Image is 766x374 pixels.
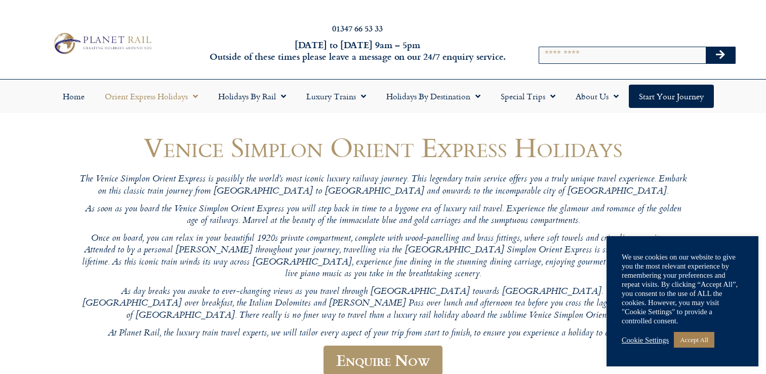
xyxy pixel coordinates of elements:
[622,335,669,345] a: Cookie Settings
[629,85,714,108] a: Start your Journey
[706,47,735,63] button: Search
[53,85,95,108] a: Home
[79,233,687,280] p: Once on board, you can relax in your beautiful 1920s private compartment, complete with wood-pane...
[208,85,296,108] a: Holidays by Rail
[376,85,491,108] a: Holidays by Destination
[79,132,687,162] h1: Venice Simplon Orient Express Holidays
[95,85,208,108] a: Orient Express Holidays
[674,332,714,348] a: Accept All
[79,204,687,228] p: As soon as you board the Venice Simplon Orient Express you will step back in time to a bygone era...
[79,286,687,322] p: As day breaks you awake to ever-changing views as you travel through [GEOGRAPHIC_DATA] towards [G...
[207,39,508,63] h6: [DATE] to [DATE] 9am – 5pm Outside of these times please leave a message on our 24/7 enquiry serv...
[332,22,383,34] a: 01347 66 53 33
[79,328,687,340] p: At Planet Rail, the luxury train travel experts, we will tailor every aspect of your trip from st...
[296,85,376,108] a: Luxury Trains
[50,30,154,56] img: Planet Rail Train Holidays Logo
[491,85,566,108] a: Special Trips
[79,174,687,198] p: The Venice Simplon Orient Express is possibly the world’s most iconic luxury railway journey. Thi...
[5,85,761,108] nav: Menu
[566,85,629,108] a: About Us
[622,252,743,325] div: We use cookies on our website to give you the most relevant experience by remembering your prefer...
